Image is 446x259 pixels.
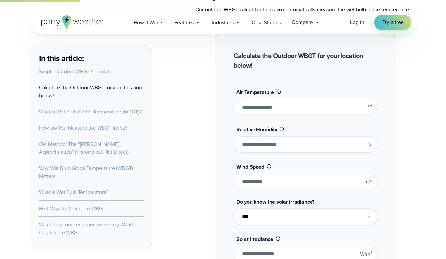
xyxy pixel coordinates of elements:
[236,163,264,171] span: Wind Speed
[236,88,274,96] span: Air Temperature
[39,124,127,132] a: How Do You Measure the WBGT Index?
[236,126,277,133] span: Relative Humidity
[134,19,163,27] span: How it Works
[236,235,273,243] span: Solar Irradiance
[234,51,377,70] h2: Calculate the Outdoor WBGT for your location below!
[39,53,144,64] h3: In this article:
[174,19,194,27] span: Features
[350,18,364,26] a: Log in
[246,16,286,29] a: Case Studies
[252,19,281,27] span: Case Studies
[212,19,233,27] span: Industries
[39,140,129,156] a: Old Method: The “[PERSON_NAME] Approximation” (Theoretical, Not Direct)
[39,205,105,212] a: Best Ways to Calculate WBGT
[236,198,314,206] span: Do you know the solar irradiance?
[39,164,133,180] a: Why Wet Bulb Globe Temperature (WBGT) Matters
[39,108,142,115] a: What is Wet Bulb Globe Temperature (WBGT)?
[39,68,114,75] a: Simple Outdoor WBGT Calculator
[128,16,169,29] a: How it Works
[39,84,142,99] a: Calculate the Outdoor WBGT for your location below!
[292,18,313,26] span: Company
[39,221,139,236] a: Watch how our customers use Perry Weather to calculate WBGT
[382,18,403,26] span: Try it free
[195,6,416,21] p: Our outdoor WBGT calculator helps you automatically measure the wet bulb globe temperature quickl...
[374,15,411,30] a: Try it free
[39,188,108,196] a: What is Wet Bulb Temperature?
